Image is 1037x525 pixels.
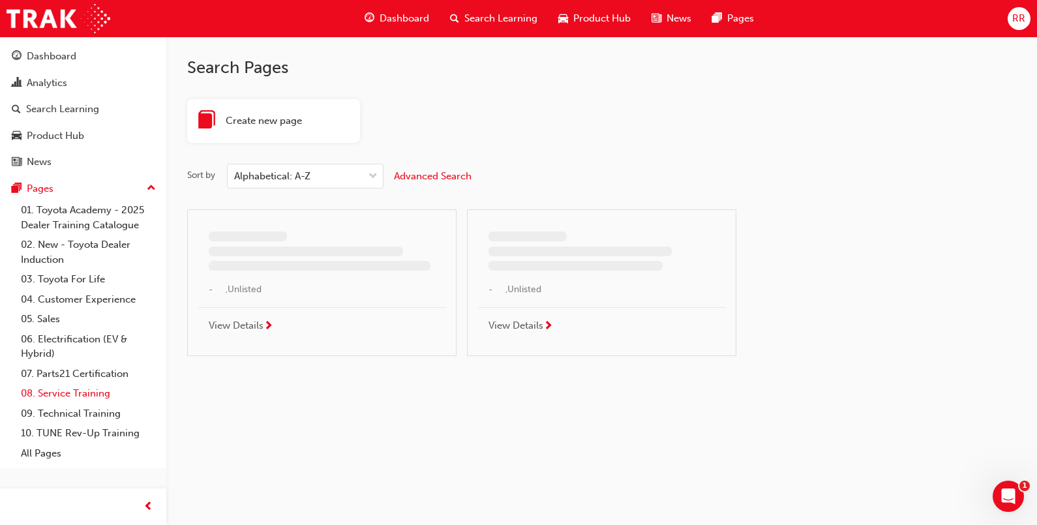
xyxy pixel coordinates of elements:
[226,113,302,128] span: Create new page
[12,130,22,142] span: car-icon
[488,318,543,333] span: View Details
[209,318,263,333] span: View Details
[652,10,661,27] span: news-icon
[16,423,161,443] a: 10. TUNE Rev-Up Training
[147,180,156,197] span: up-icon
[143,499,153,515] span: prev-icon
[12,51,22,63] span: guage-icon
[263,321,273,333] span: next-icon
[234,169,310,184] div: Alphabetical: A-Z
[198,112,216,130] span: book-icon
[187,57,1016,78] h2: Search Pages
[394,164,472,188] button: Advanced Search
[488,280,715,297] span: - , Unlisted
[1012,11,1025,26] span: RR
[27,155,52,170] div: News
[16,364,161,384] a: 07. Parts21 Certification
[464,11,537,26] span: Search Learning
[12,157,22,168] span: news-icon
[5,177,161,201] button: Pages
[365,10,374,27] span: guage-icon
[16,329,161,364] a: 06. Electrification (EV & Hybrid)
[187,99,360,143] a: book-iconCreate new page
[450,10,459,27] span: search-icon
[27,49,76,64] div: Dashboard
[16,383,161,404] a: 08. Service Training
[187,169,215,182] div: Sort by
[16,290,161,310] a: 04. Customer Experience
[440,5,548,32] a: search-iconSearch Learning
[16,200,161,235] a: 01. Toyota Academy - 2025 Dealer Training Catalogue
[1008,7,1030,30] button: RR
[558,10,568,27] span: car-icon
[5,150,161,174] a: News
[5,42,161,177] button: DashboardAnalyticsSearch LearningProduct HubNews
[394,170,472,182] span: Advanced Search
[27,181,53,196] div: Pages
[16,404,161,424] a: 09. Technical Training
[12,104,21,115] span: search-icon
[16,443,161,464] a: All Pages
[667,11,691,26] span: News
[727,11,754,26] span: Pages
[16,235,161,269] a: 02. New - Toyota Dealer Induction
[993,481,1024,512] iframe: Intercom live chat
[368,168,378,185] span: down-icon
[5,97,161,121] a: Search Learning
[1019,481,1030,491] span: 1
[209,280,435,297] span: - , Unlisted
[354,5,440,32] a: guage-iconDashboard
[16,309,161,329] a: 05. Sales
[16,269,161,290] a: 03. Toyota For Life
[217,284,226,295] span: undefined-icon
[712,10,722,27] span: pages-icon
[27,76,67,91] div: Analytics
[5,124,161,148] a: Product Hub
[7,4,110,33] img: Trak
[5,44,161,68] a: Dashboard
[26,102,99,117] div: Search Learning
[380,11,429,26] span: Dashboard
[12,78,22,89] span: chart-icon
[641,5,702,32] a: news-iconNews
[573,11,631,26] span: Product Hub
[5,71,161,95] a: Analytics
[27,128,84,143] div: Product Hub
[12,183,22,195] span: pages-icon
[548,5,641,32] a: car-iconProduct Hub
[543,321,553,333] span: next-icon
[702,5,764,32] a: pages-iconPages
[496,284,505,295] span: undefined-icon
